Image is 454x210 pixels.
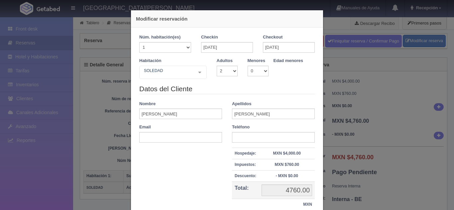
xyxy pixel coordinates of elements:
label: Email [139,124,151,130]
label: Checkout [263,34,283,40]
input: Seleccionar hab. [142,67,146,78]
strong: MXN [303,202,312,207]
th: Total: [232,182,259,199]
span: SOLEDAD [142,67,193,74]
input: DD-MM-AAAA [201,42,253,53]
th: Impuestos: [232,159,259,170]
input: DD-MM-AAAA [263,42,315,53]
label: Núm. habitación(es) [139,34,180,40]
label: Edad menores [274,58,303,64]
label: Habitación [139,58,161,64]
legend: Datos del Cliente [139,84,315,94]
label: Menores [248,58,265,64]
strong: - MXN $0.00 [276,174,298,178]
label: Teléfono [232,124,250,130]
label: Checkin [201,34,218,40]
th: Descuento: [232,170,259,181]
label: Apellidos [232,101,252,107]
label: Nombre [139,101,156,107]
strong: MXN $4,000.00 [273,151,300,156]
label: Adultos [217,58,233,64]
strong: MXN $760.00 [275,162,299,167]
h4: Modificar reservación [136,15,318,22]
th: Hospedaje: [232,148,259,159]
